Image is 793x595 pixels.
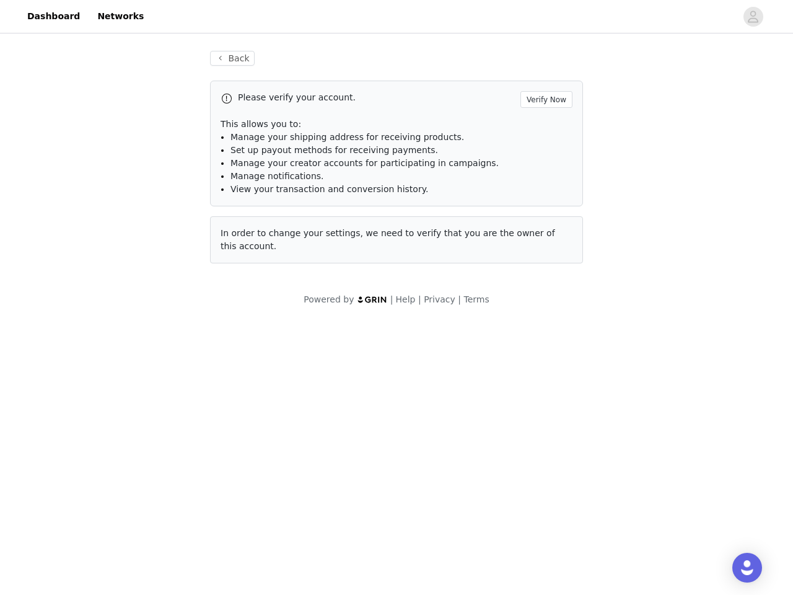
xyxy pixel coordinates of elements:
[424,294,455,304] a: Privacy
[520,91,572,108] button: Verify Now
[90,2,151,30] a: Networks
[20,2,87,30] a: Dashboard
[210,51,255,66] button: Back
[396,294,416,304] a: Help
[230,132,464,142] span: Manage your shipping address for receiving products.
[238,91,515,104] p: Please verify your account.
[463,294,489,304] a: Terms
[458,294,461,304] span: |
[230,145,438,155] span: Set up payout methods for receiving payments.
[418,294,421,304] span: |
[747,7,759,27] div: avatar
[230,171,324,181] span: Manage notifications.
[390,294,393,304] span: |
[230,158,499,168] span: Manage your creator accounts for participating in campaigns.
[304,294,354,304] span: Powered by
[230,184,428,194] span: View your transaction and conversion history.
[221,228,555,251] span: In order to change your settings, we need to verify that you are the owner of this account.
[732,553,762,583] div: Open Intercom Messenger
[221,118,572,131] p: This allows you to:
[357,296,388,304] img: logo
